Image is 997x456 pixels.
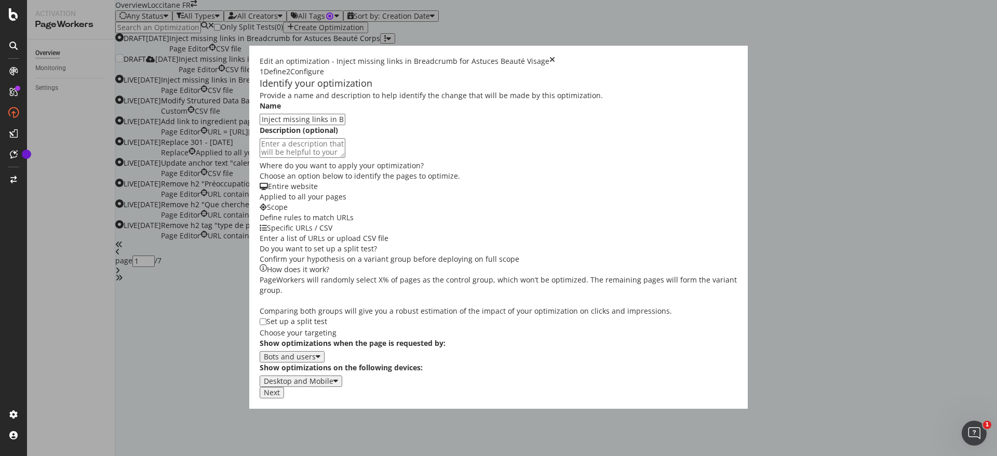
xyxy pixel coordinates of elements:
div: 2 [286,66,290,77]
div: Configure [290,66,324,77]
div: Tooltip anchor [22,150,31,159]
div: Entire website [260,181,737,192]
div: 1 [260,66,264,77]
div: modal [249,46,748,409]
button: Bots and users [260,351,325,363]
label: Show optimizations when the page is requested by: [260,338,446,348]
div: Identify your optimization [260,77,737,90]
div: Set up a split test [266,316,327,328]
span: 1 [983,421,991,429]
div: Applied to all your pages [260,192,737,202]
label: Name [260,101,281,111]
div: Where do you want to apply your optimization? [260,160,737,171]
div: Tooltip anchor [325,11,334,21]
label: Show optimizations on the following devices: [260,363,423,373]
div: Next [264,388,280,397]
div: Define [264,66,286,77]
label: Description (optional) [260,125,338,136]
div: Specific URLs / CSV [260,223,737,233]
button: Next [260,387,284,398]
iframe: Intercom live chat [962,421,987,446]
input: Enter an optimization name to easily find it back [260,114,345,125]
div: PageWorkers will randomly select X% of pages as the control group, which won’t be optimized. The ... [260,275,737,316]
div: Edit an optimization - Inject missing links in Breadcrumb for Astuces Beauté Visage [260,56,549,66]
button: Desktop and Mobile [260,375,342,387]
div: Choose an option below to identify the pages to optimize. [260,171,737,181]
div: info banner [260,264,737,316]
div: times [549,56,555,66]
div: Desktop and Mobile [264,377,333,385]
div: Enter a list of URLs or upload CSV file [260,233,737,244]
div: Confirm your hypothesis on a variant group before deploying on full scope [260,254,737,264]
div: Scope [260,202,737,212]
div: How does it work? [267,264,329,275]
div: Do you want to set up a split test? [260,244,737,254]
div: Provide a name and description to help identify the change that will be made by this optimization. [260,90,737,101]
div: Bots and users [264,353,316,361]
div: Define rules to match URLs [260,212,737,223]
div: Choose your targeting [260,328,737,338]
